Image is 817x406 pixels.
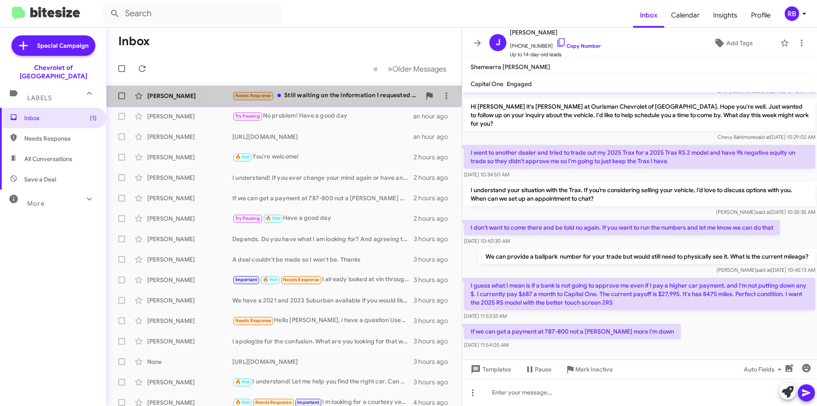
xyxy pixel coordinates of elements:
button: Add Tags [689,35,776,51]
h1: Inbox [118,35,150,48]
div: Depends. Do you have what I am looking for? And agreeing to numbers if you do. [232,235,414,243]
button: RB [777,6,808,21]
span: More [27,200,45,207]
span: « [373,63,378,74]
button: Previous [368,60,383,78]
div: [PERSON_NAME] [147,173,232,182]
span: said at [756,267,771,273]
div: I understand! Let me help you find the right car. Can we discuss your preferences in detail to as... [232,377,414,387]
div: [PERSON_NAME] [147,255,232,264]
p: Hi [PERSON_NAME] it's [PERSON_NAME] at Ourisman Chevrolet of [GEOGRAPHIC_DATA]. Hope you're well.... [464,99,815,131]
span: Needs Response [283,277,319,282]
span: 🔥 Hot [235,379,250,385]
div: [URL][DOMAIN_NAME] [232,357,414,366]
p: We can provide a ballpark number for your trade but would still need to physically see it. What i... [479,249,815,264]
span: Special Campaign [37,41,89,50]
span: J [496,36,500,49]
span: (1) [90,114,97,122]
div: 2 hours ago [414,194,455,202]
span: Needs Response [24,134,97,143]
span: 🔥 Hot [235,400,250,405]
p: I don't want to come there and be told no again. If you want to run the numbers and let me know w... [464,220,780,235]
div: 3 hours ago [414,357,455,366]
div: A deal couldn't be made so I won't be. Thanks [232,255,414,264]
div: [PERSON_NAME] [147,235,232,243]
span: Templates [469,362,511,377]
a: Insights [706,3,744,28]
span: [DATE] 11:53:33 AM [464,313,507,319]
a: Special Campaign [11,35,95,56]
span: Capital One [471,80,503,88]
div: [PERSON_NAME] [147,194,232,202]
span: [PHONE_NUMBER] [510,37,601,50]
div: 3 hours ago [414,378,455,386]
div: 3 hours ago [414,317,455,325]
div: Have a good day [232,213,414,223]
p: If we can get a payment at 787-800 not a [PERSON_NAME] more I'm down [464,324,681,339]
span: [PERSON_NAME] [DATE] 10:45:13 AM [717,267,815,273]
span: Up to 14-day-old leads [510,50,601,59]
div: an hour ago [413,112,455,121]
nav: Page navigation example [369,60,451,78]
div: 3 hours ago [414,296,455,305]
div: None [147,357,232,366]
span: Try Pausing [235,113,260,119]
span: Calendar [664,3,706,28]
div: Hello [PERSON_NAME], i have a question Used 2022 Lexus IS 350 still available? [232,316,414,325]
div: 3 hours ago [414,337,455,346]
span: Needs Response [235,93,271,98]
div: [PERSON_NAME] [147,337,232,346]
span: Add Tags [726,35,753,51]
span: said at [756,209,771,215]
span: [DATE] 10:34:50 AM [464,171,509,178]
p: I went to another dealer and tried to trade out my 2025 Trax for a 2025 Trax RS 2 model and have ... [464,145,815,169]
div: 2 hours ago [414,153,455,161]
span: Inbox [24,114,97,122]
span: Try Pausing [235,216,260,221]
span: Needs Response [235,318,271,323]
div: I already looked at vin through gm and it lived in [GEOGRAPHIC_DATA] so I don't want it. Im not t... [232,275,414,285]
div: 3 hours ago [414,255,455,264]
span: Engaged [507,80,532,88]
span: Save a Deal [24,175,56,184]
div: Still waiting on the information I requested from your staff. [232,91,421,101]
div: I apologize for the confusion. What are you looking for that way I can keep an eye out. [232,337,414,346]
span: Pause [535,362,551,377]
a: Profile [744,3,777,28]
div: No problem! Have a good day [232,111,413,121]
div: [PERSON_NAME] [147,276,232,284]
a: Inbox [633,3,664,28]
span: [DATE] 11:54:05 AM [464,342,508,348]
span: Important [235,277,257,282]
span: [PERSON_NAME] [DATE] 10:35:35 AM [716,209,815,215]
div: [PERSON_NAME] [147,214,232,223]
div: 2 hours ago [414,214,455,223]
p: I guess what I mean is if a bank is not going to approve me even if I pay a higher car payment, a... [464,278,815,310]
span: Chevy Baltimore [DATE] 10:29:02 AM [717,134,815,140]
span: All Conversations [24,155,72,163]
span: Mark Inactive [575,362,613,377]
span: Shamearra [PERSON_NAME] [471,63,550,71]
span: Labels [27,94,52,102]
div: I understand! If you ever change your mind again or have any questions, feel free to reach out. H... [232,173,414,182]
div: [PERSON_NAME] [147,112,232,121]
div: You're welcome! [232,152,414,162]
div: 3 hours ago [414,235,455,243]
button: Next [383,60,451,78]
div: [PERSON_NAME] [147,378,232,386]
span: Important [297,400,319,405]
input: Search [103,3,282,24]
a: Copy Number [556,43,601,49]
span: [PERSON_NAME] [510,27,601,37]
span: said at [755,134,770,140]
div: We have a 2021 and 2023 Suburban available if you would like to stop by to check them out [232,296,414,305]
span: 🔥 Hot [235,154,250,160]
div: [URL][DOMAIN_NAME] [232,132,413,141]
div: 3 hours ago [414,276,455,284]
span: 🔥 Hot [266,216,280,221]
span: [DATE] 10:40:30 AM [464,238,510,244]
span: Auto Fields [744,362,785,377]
